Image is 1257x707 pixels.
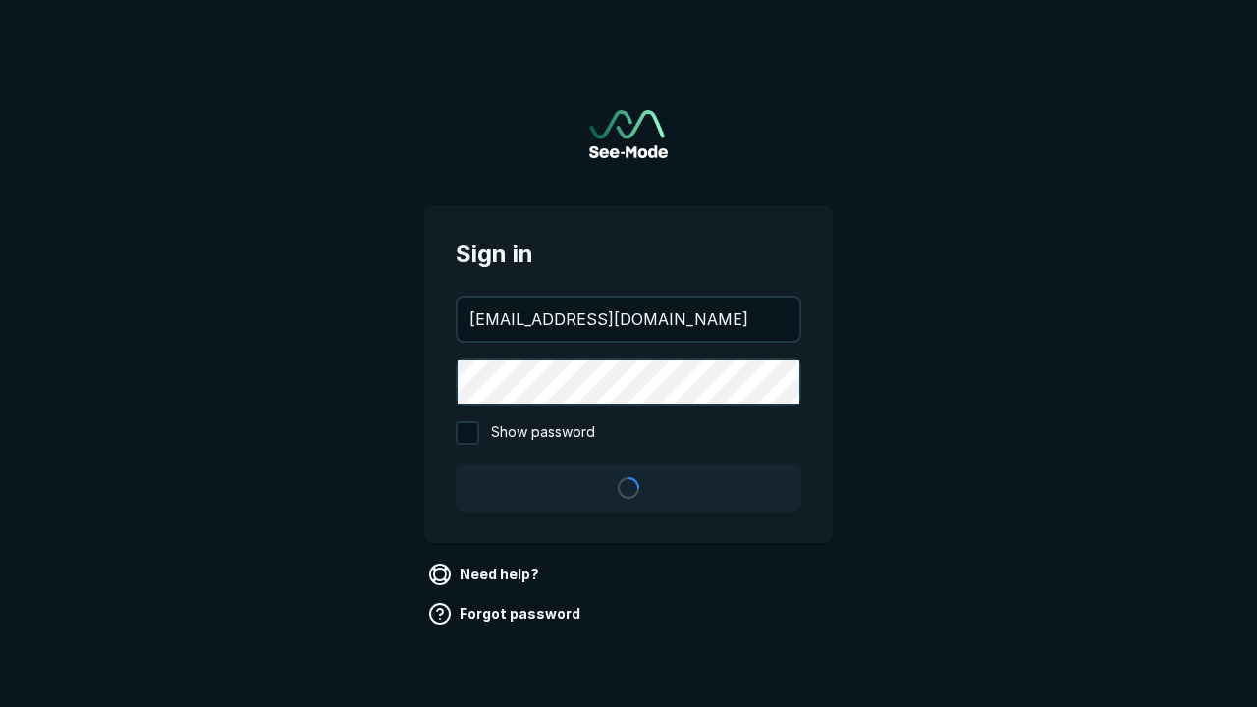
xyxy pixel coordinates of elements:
a: Forgot password [424,598,588,629]
a: Go to sign in [589,110,668,158]
a: Need help? [424,559,547,590]
input: your@email.com [458,298,799,341]
span: Show password [491,421,595,445]
span: Sign in [456,237,801,272]
img: See-Mode Logo [589,110,668,158]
